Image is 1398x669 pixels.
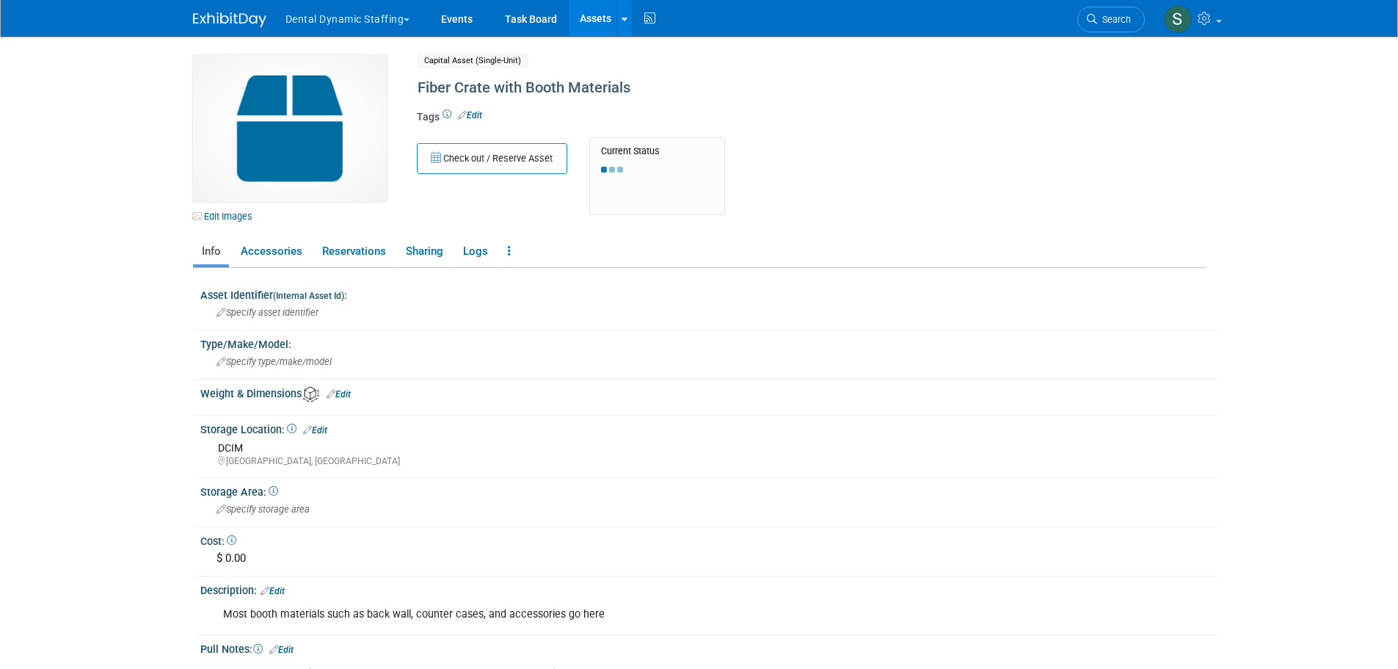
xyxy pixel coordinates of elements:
a: Edit [303,425,327,435]
a: Reservations [313,239,394,264]
a: Edit [269,645,294,655]
span: Search [1097,14,1131,25]
div: Current Status [601,145,713,157]
div: Tags [417,109,1085,134]
a: Edit [261,586,285,596]
span: Specify asset identifier [216,307,318,318]
span: Storage Area: [200,486,278,498]
span: DCIM [218,442,243,454]
div: Fiber Crate with Booth Materials [412,75,1085,101]
a: Logs [454,239,496,264]
span: Specify storage area [216,504,310,515]
div: Storage Location: [200,419,1217,438]
div: Weight & Dimensions [200,383,1217,402]
img: loading... [601,167,623,173]
a: Edit [327,389,351,399]
img: Samantha Meyers [1164,5,1192,33]
div: Pull Notes: [200,638,1217,657]
a: Edit Images [193,207,258,225]
a: Info [193,239,229,264]
span: Specify type/make/model [216,356,332,367]
div: [GEOGRAPHIC_DATA], [GEOGRAPHIC_DATA] [218,455,1206,468]
button: Check out / Reserve Asset [417,143,567,174]
div: Asset Identifier : [200,284,1217,303]
img: Asset Weight and Dimensions [303,386,319,402]
a: Edit [458,110,482,120]
small: (Internal Asset Id) [273,291,344,301]
div: Cost: [200,530,1217,549]
img: Capital-Asset-Icon-2.png [193,55,387,202]
a: Accessories [232,239,310,264]
div: $ 0.00 [211,547,1206,570]
span: Capital Asset (Single-Unit) [417,53,528,68]
a: Sharing [397,239,451,264]
div: Most booth materials such as back wall, counter cases, and accessories go here [213,600,1025,629]
a: Search [1077,7,1145,32]
div: Description: [200,579,1217,599]
img: ExhibitDay [193,12,266,27]
div: Type/Make/Model: [200,333,1217,352]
